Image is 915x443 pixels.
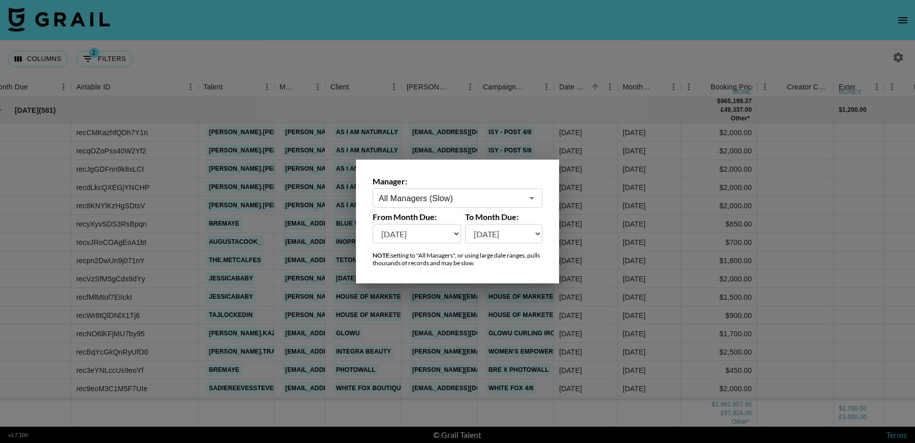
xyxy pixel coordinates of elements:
div: setting to "All Managers", or using large date ranges, pulls thousands of records and may be slow. [373,251,542,267]
button: Open [525,191,539,205]
label: Manager: [373,176,542,186]
strong: NOTE: [373,251,391,259]
label: From Month Due: [373,212,461,222]
label: To Month Due: [465,212,543,222]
